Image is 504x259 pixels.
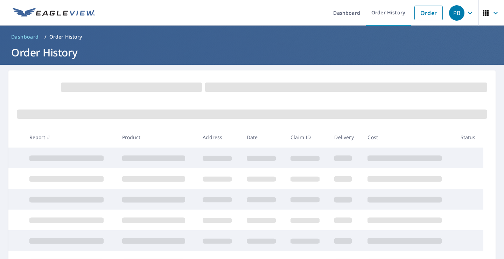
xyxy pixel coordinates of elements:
[117,127,197,148] th: Product
[11,33,39,40] span: Dashboard
[13,8,95,18] img: EV Logo
[8,31,42,42] a: Dashboard
[49,33,82,40] p: Order History
[414,6,443,20] a: Order
[362,127,455,148] th: Cost
[8,45,496,60] h1: Order History
[8,31,496,42] nav: breadcrumb
[197,127,241,148] th: Address
[241,127,285,148] th: Date
[449,5,464,21] div: PB
[329,127,362,148] th: Delivery
[285,127,329,148] th: Claim ID
[24,127,117,148] th: Report #
[44,33,47,41] li: /
[455,127,484,148] th: Status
